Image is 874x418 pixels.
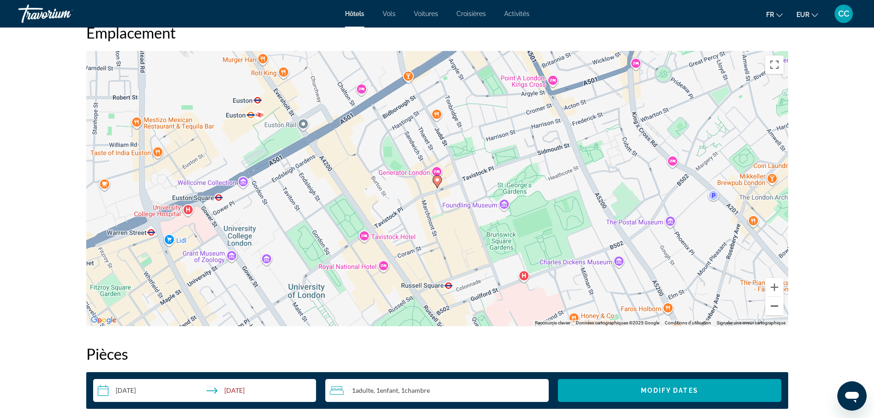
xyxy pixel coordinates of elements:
[352,387,373,394] span: 1
[796,8,818,21] button: Change currency
[383,10,395,17] a: Vols
[832,4,856,23] button: User Menu
[373,387,398,394] span: , 1
[837,381,867,411] iframe: Bouton de lancement de la fenêtre de messagerie
[86,23,788,42] h2: Emplacement
[558,379,781,402] button: Modify Dates
[414,10,438,17] a: Voitures
[765,56,784,74] button: Passer en plein écran
[765,297,784,315] button: Zoom arrière
[325,379,549,402] button: Travelers: 1 adult, 1 child
[89,314,119,326] a: Ouvrir cette zone dans Google Maps (dans une nouvelle fenêtre)
[717,320,785,325] a: Signaler une erreur cartographique
[380,386,398,394] span: Enfant
[766,11,774,18] span: fr
[456,10,486,17] a: Croisières
[641,387,698,394] span: Modify Dates
[356,386,373,394] span: Adulte
[504,10,529,17] a: Activités
[765,278,784,296] button: Zoom avant
[796,11,809,18] span: EUR
[93,379,781,402] div: Search widget
[93,379,317,402] button: Select check in and out date
[86,345,788,363] h2: Pièces
[398,387,430,394] span: , 1
[838,9,849,18] span: CC
[89,314,119,326] img: Google
[576,320,659,325] span: Données cartographiques ©2025 Google
[18,2,110,26] a: Travorium
[345,10,364,17] a: Hôtels
[766,8,783,21] button: Change language
[405,386,430,394] span: Chambre
[665,320,711,325] a: Conditions d'utilisation (s'ouvre dans un nouvel onglet)
[535,320,570,326] button: Raccourcis clavier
